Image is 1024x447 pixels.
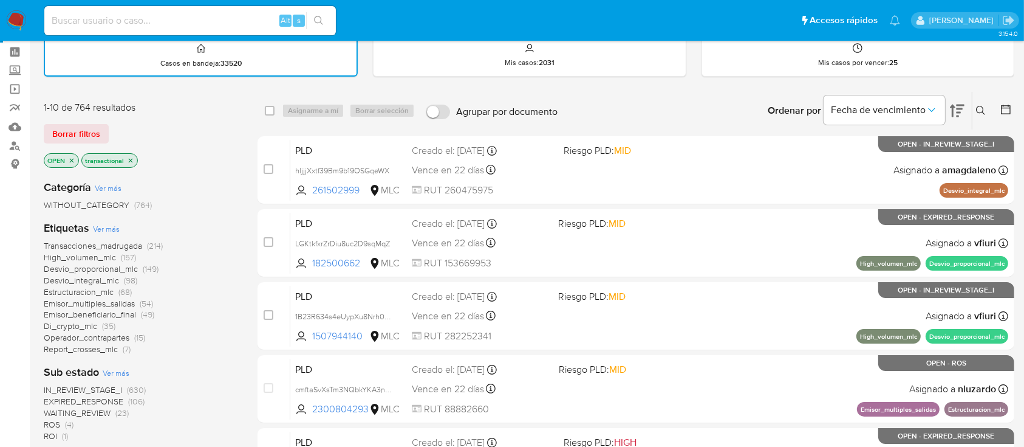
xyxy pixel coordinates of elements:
p: aline.magdaleno@mercadolibre.com [929,15,998,26]
input: Buscar usuario o caso... [44,13,336,29]
span: Accesos rápidos [810,14,878,27]
span: s [297,15,301,26]
span: 3.154.0 [998,29,1018,38]
a: Notificaciones [890,15,900,26]
a: Salir [1002,14,1015,27]
span: Alt [281,15,290,26]
button: search-icon [306,12,331,29]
